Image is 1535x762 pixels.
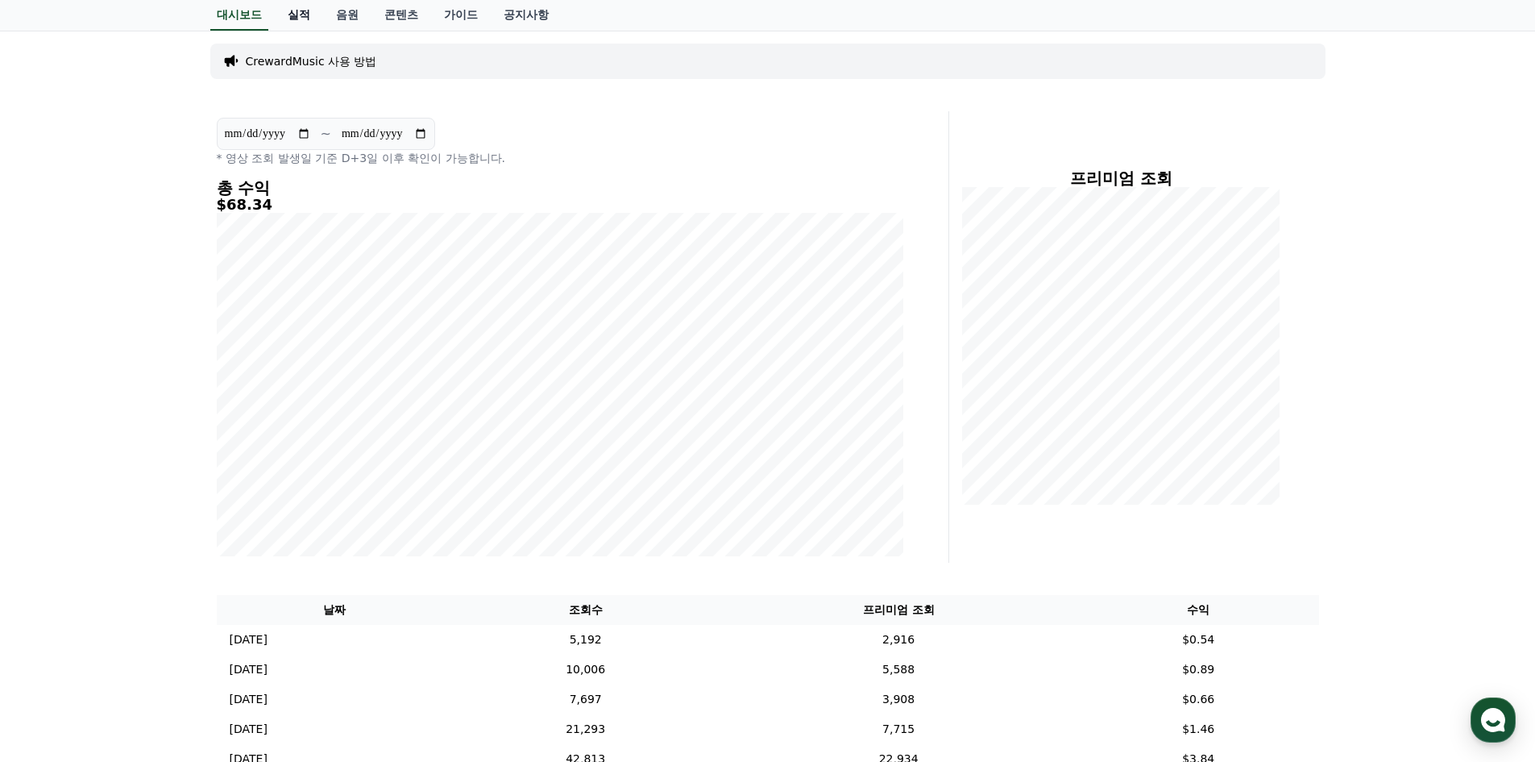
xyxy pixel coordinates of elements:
[1078,625,1319,655] td: $0.54
[230,691,268,708] p: [DATE]
[452,625,719,655] td: 5,192
[719,595,1078,625] th: 프리미엄 조회
[452,714,719,744] td: 21,293
[51,535,60,548] span: 홈
[217,197,903,213] h5: $68.34
[719,625,1078,655] td: 2,916
[217,595,453,625] th: 날짜
[962,169,1280,187] h4: 프리미엄 조회
[217,179,903,197] h4: 총 수익
[452,595,719,625] th: 조회수
[1078,655,1319,685] td: $0.89
[719,685,1078,714] td: 3,908
[230,721,268,738] p: [DATE]
[1078,685,1319,714] td: $0.66
[1078,714,1319,744] td: $1.46
[147,536,167,549] span: 대화
[452,685,719,714] td: 7,697
[106,511,208,552] a: 대화
[217,150,903,166] p: * 영상 조회 발생일 기준 D+3일 이후 확인이 가능합니다.
[208,511,309,552] a: 설정
[249,535,268,548] span: 설정
[246,53,377,69] a: CrewardMusic 사용 방법
[1078,595,1319,625] th: 수익
[230,631,268,648] p: [DATE]
[452,655,719,685] td: 10,006
[719,655,1078,685] td: 5,588
[5,511,106,552] a: 홈
[321,124,331,144] p: ~
[230,661,268,678] p: [DATE]
[719,714,1078,744] td: 7,715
